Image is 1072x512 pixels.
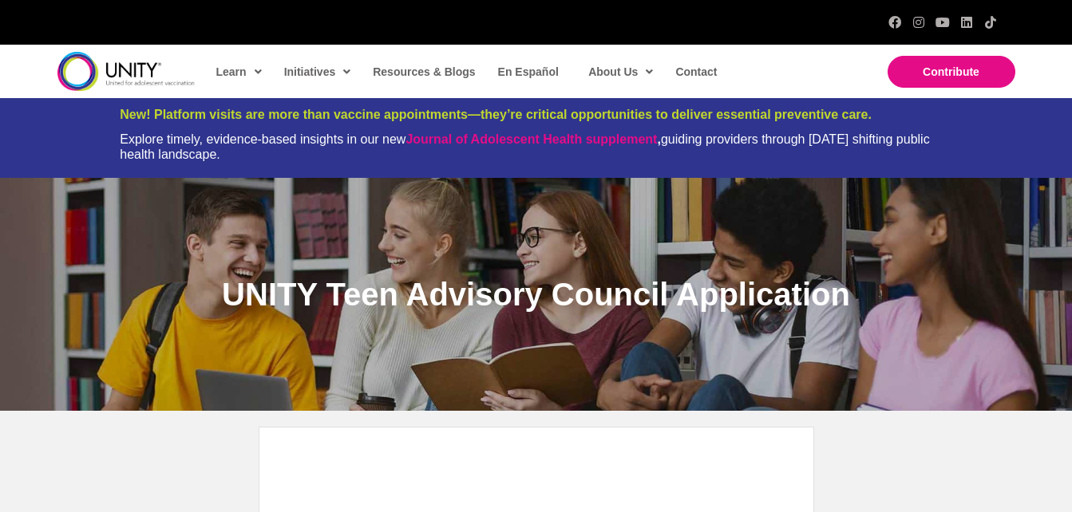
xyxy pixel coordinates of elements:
span: Contact [675,65,717,78]
a: Contact [667,53,723,90]
a: TikTok [984,16,997,29]
span: Resources & Blogs [373,65,475,78]
a: LinkedIn [960,16,973,29]
a: Journal of Adolescent Health supplement [405,132,657,146]
a: Facebook [888,16,901,29]
span: Contribute [923,65,979,78]
span: Initiatives [284,60,351,84]
a: Instagram [912,16,925,29]
div: Explore timely, evidence-based insights in our new guiding providers through [DATE] shifting publ... [120,132,951,162]
span: Learn [216,60,262,84]
span: About Us [588,60,653,84]
a: Contribute [888,56,1015,88]
strong: , [405,132,660,146]
a: About Us [580,53,659,90]
a: Resources & Blogs [365,53,481,90]
img: unity-logo-dark [57,52,195,91]
span: New! Platform visits are more than vaccine appointments—they’re critical opportunities to deliver... [120,108,872,121]
a: En Español [490,53,565,90]
span: En Español [498,65,559,78]
a: YouTube [936,16,949,29]
span: UNITY Teen Advisory Council Application [222,277,850,312]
